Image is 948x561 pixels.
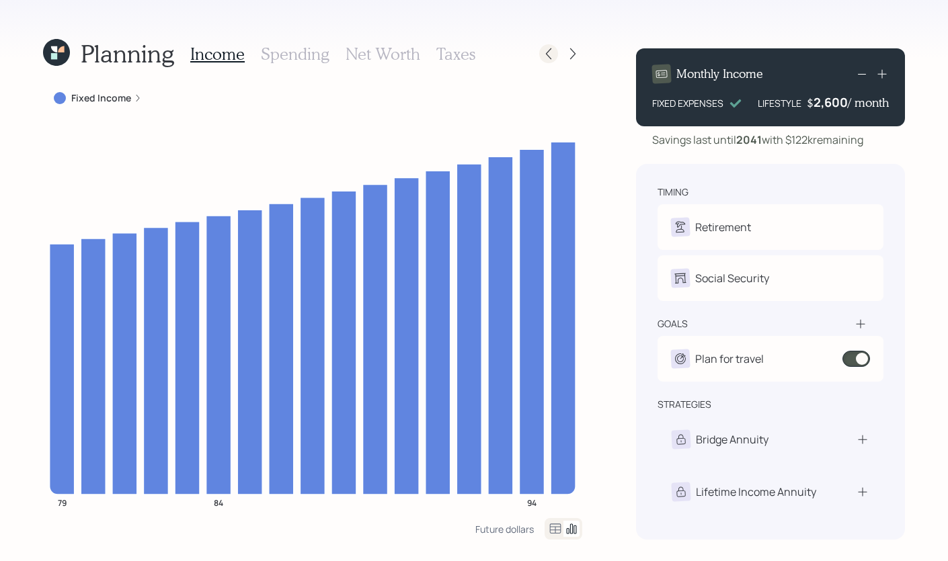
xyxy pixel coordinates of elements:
[807,95,814,110] h4: $
[58,497,67,508] tspan: 79
[527,497,537,508] tspan: 94
[436,44,475,64] h3: Taxes
[652,96,723,110] div: FIXED EXPENSES
[81,39,174,68] h1: Planning
[695,351,764,367] div: Plan for travel
[695,219,751,235] div: Retirement
[346,44,420,64] h3: Net Worth
[214,497,223,508] tspan: 84
[695,270,769,286] div: Social Security
[758,96,801,110] div: LIFESTYLE
[190,44,245,64] h3: Income
[658,398,711,411] div: strategies
[261,44,329,64] h3: Spending
[71,91,131,105] label: Fixed Income
[652,132,863,148] div: Savings last until with $122k remaining
[658,185,688,199] div: timing
[736,132,762,147] b: 2041
[676,67,763,81] h4: Monthly Income
[475,523,534,535] div: Future dollars
[848,95,889,110] h4: / month
[814,94,848,110] div: 2,600
[696,484,816,500] div: Lifetime Income Annuity
[696,431,768,447] div: Bridge Annuity
[658,317,688,331] div: goals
